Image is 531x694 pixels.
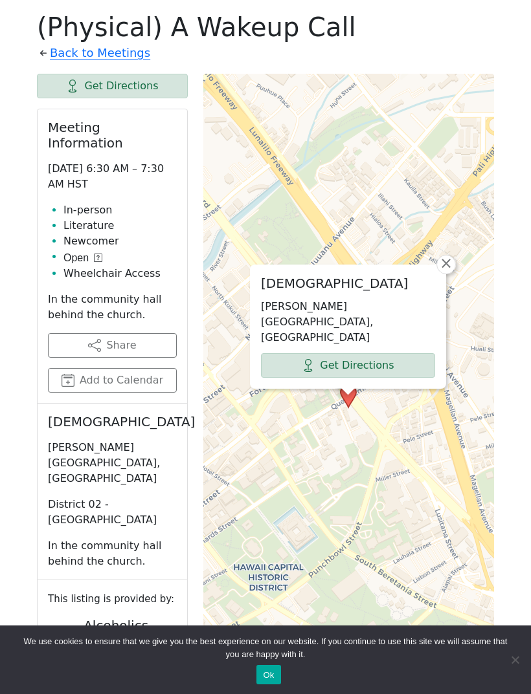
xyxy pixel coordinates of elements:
[48,292,177,323] p: In the community hall behind the church.
[63,266,177,281] li: Wheelchair Access
[63,250,89,266] span: Open
[37,12,494,43] h1: (Physical) A Wakeup Call
[48,368,177,393] button: Add to Calendar
[50,43,150,63] a: Back to Meetings
[63,250,102,266] button: Open
[261,299,435,345] p: [PERSON_NAME][GEOGRAPHIC_DATA], [GEOGRAPHIC_DATA]
[48,618,184,664] h2: Alcoholics Anonymous on [GEOGRAPHIC_DATA]
[48,497,177,528] p: District 02 - [GEOGRAPHIC_DATA]
[63,218,177,233] li: Literature
[48,120,177,151] h2: Meeting Information
[48,333,177,358] button: Share
[48,538,177,569] p: In the community hall behind the church.
[261,276,435,291] h2: [DEMOGRAPHIC_DATA]
[19,635,512,661] span: We use cookies to ensure that we give you the best experience on our website. If you continue to ...
[37,74,188,98] a: Get Directions
[48,414,177,429] h2: [DEMOGRAPHIC_DATA]
[48,591,177,607] small: This listing is provided by:
[440,255,453,271] span: ×
[48,440,177,486] p: [PERSON_NAME][GEOGRAPHIC_DATA], [GEOGRAPHIC_DATA]
[508,653,521,666] span: No
[256,665,280,684] button: Ok
[436,255,456,274] a: Close popup
[261,353,435,378] a: Get Directions
[63,202,177,218] li: In-person
[63,233,177,249] li: Newcomer
[48,161,177,192] p: [DATE] 6:30 AM – 7:30 AM HST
